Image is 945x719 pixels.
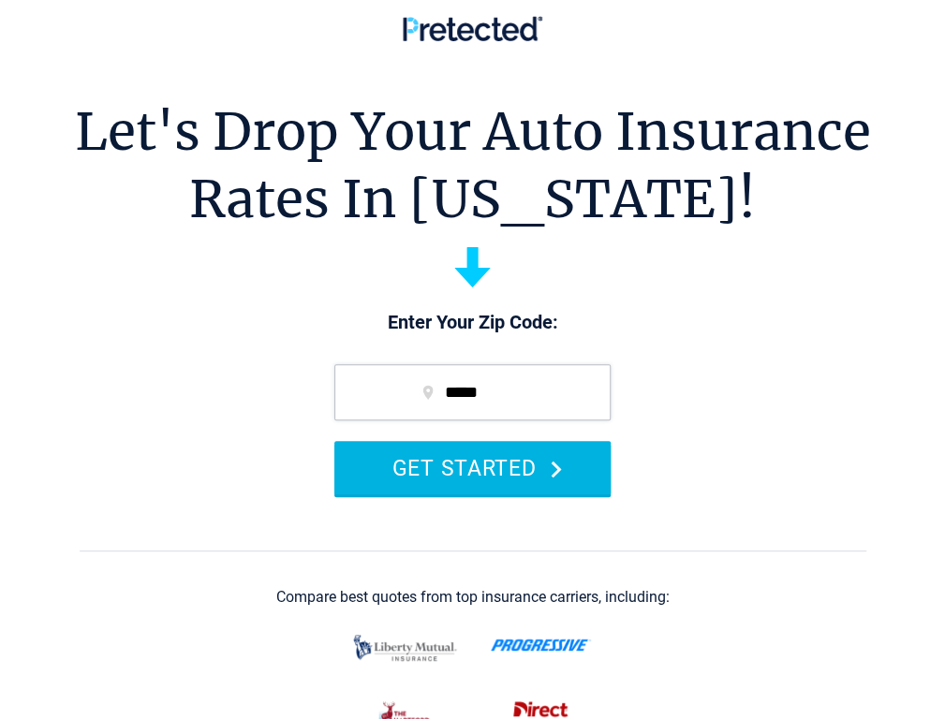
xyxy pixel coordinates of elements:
[276,589,670,606] div: Compare best quotes from top insurance carriers, including:
[316,310,629,336] p: Enter Your Zip Code:
[334,364,611,420] input: zip code
[403,16,542,41] img: Pretected Logo
[334,441,611,494] button: GET STARTED
[75,98,871,233] h1: Let's Drop Your Auto Insurance Rates In [US_STATE]!
[348,625,462,670] img: liberty
[491,638,591,652] img: progressive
